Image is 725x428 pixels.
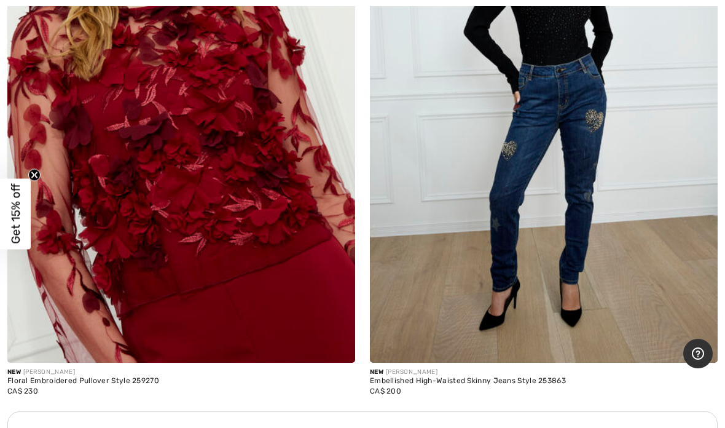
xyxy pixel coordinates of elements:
[370,377,718,386] div: Embellished High-Waisted Skinny Jeans Style 253863
[370,387,401,395] span: CA$ 200
[683,339,713,370] iframe: Opens a widget where you can find more information
[370,368,383,376] span: New
[7,377,355,386] div: Floral Embroidered Pullover Style 259270
[7,368,21,376] span: New
[28,169,41,181] button: Close teaser
[9,184,23,244] span: Get 15% off
[370,368,718,377] div: [PERSON_NAME]
[7,368,355,377] div: [PERSON_NAME]
[7,387,38,395] span: CA$ 230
